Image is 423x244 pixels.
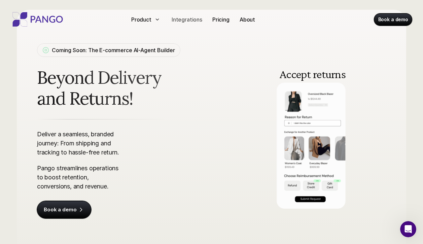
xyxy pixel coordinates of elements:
p: Product [131,15,151,24]
button: Previous [239,126,249,136]
p: Book a demo [378,16,408,23]
img: Next Arrow [369,126,379,136]
p: Pango streamlines operations to boost retention, conversions, and revenue. [37,164,139,191]
p: Coming Soon: The E-commerce AI-Agent Builder [52,46,175,54]
p: Pricing [212,15,230,24]
img: Back Arrow [239,126,249,136]
p: Deliver a seamless, branded journey: From shipping and tracking to hassle-free return. [37,130,139,157]
a: Integrations [169,14,205,25]
a: Book a demo [374,13,412,26]
iframe: Intercom live chat [400,221,416,237]
p: Integrations [172,15,202,24]
span: Beyond Delivery and Returns! [37,67,206,109]
a: About [237,14,258,25]
button: Next [369,126,379,136]
h3: Accept returns [249,68,376,80]
p: Book a demo [44,206,76,213]
a: Pricing [210,14,232,25]
a: Book a demo [37,201,91,218]
img: Pango return management having Branded return portal embedded in the e-commerce company to handle... [234,53,388,209]
p: About [240,15,255,24]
